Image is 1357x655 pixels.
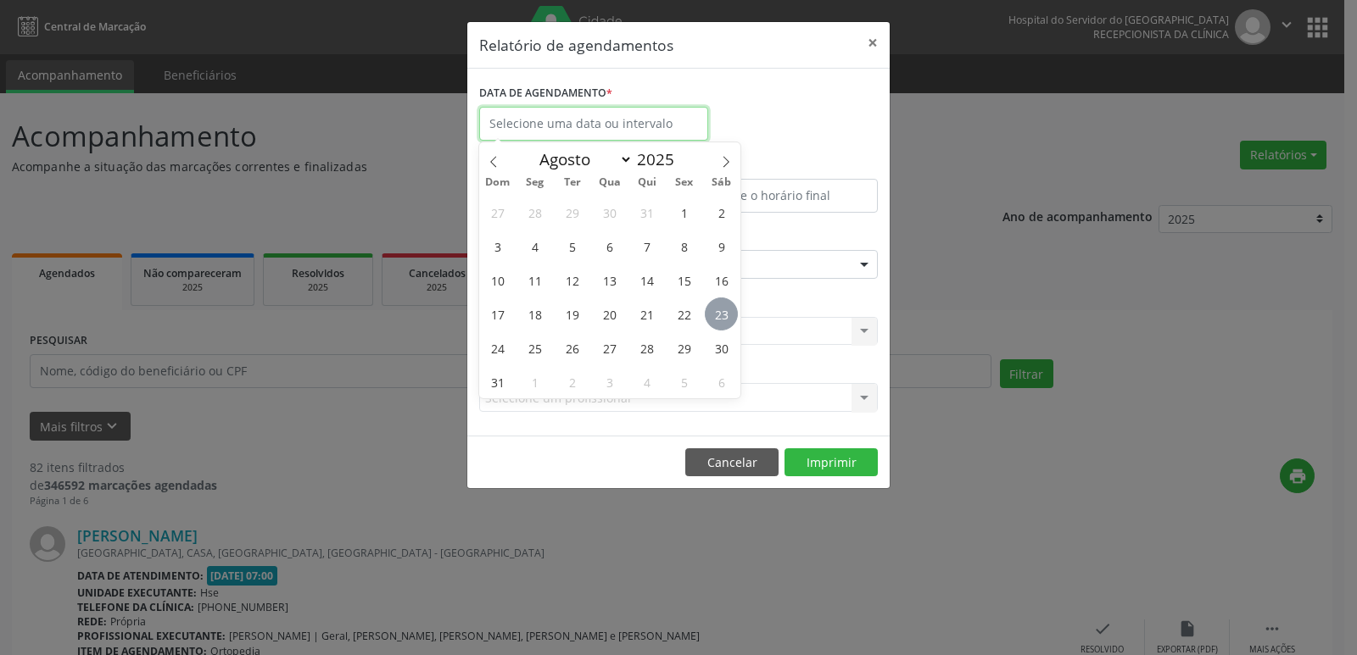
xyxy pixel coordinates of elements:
[593,230,626,263] span: Agosto 6, 2025
[667,230,701,263] span: Agosto 8, 2025
[479,107,708,141] input: Selecione uma data ou intervalo
[556,196,589,229] span: Julho 29, 2025
[479,177,517,188] span: Dom
[630,331,663,364] span: Agosto 28, 2025
[518,196,551,229] span: Julho 28, 2025
[518,297,551,330] span: Agosto 18, 2025
[481,365,514,398] span: Agosto 31, 2025
[667,196,701,229] span: Agosto 1, 2025
[554,177,591,188] span: Ter
[593,365,626,398] span: Setembro 3, 2025
[518,264,551,297] span: Agosto 11, 2025
[518,230,551,263] span: Agosto 4, 2025
[593,264,626,297] span: Agosto 13, 2025
[683,153,878,179] label: ATÉ
[705,331,738,364] span: Agosto 30, 2025
[481,264,514,297] span: Agosto 10, 2025
[593,331,626,364] span: Agosto 27, 2025
[556,230,589,263] span: Agosto 5, 2025
[705,264,738,297] span: Agosto 16, 2025
[856,22,890,64] button: Close
[556,331,589,364] span: Agosto 26, 2025
[667,264,701,297] span: Agosto 15, 2025
[683,179,878,213] input: Selecione o horário final
[705,196,738,229] span: Agosto 2, 2025
[518,331,551,364] span: Agosto 25, 2025
[479,80,612,107] label: DATA DE AGENDAMENTO
[556,264,589,297] span: Agosto 12, 2025
[685,448,779,477] button: Cancelar
[666,177,703,188] span: Sex
[630,196,663,229] span: Julho 31, 2025
[630,297,663,330] span: Agosto 21, 2025
[481,331,514,364] span: Agosto 24, 2025
[593,297,626,330] span: Agosto 20, 2025
[556,365,589,398] span: Setembro 2, 2025
[531,147,633,171] select: Month
[517,177,554,188] span: Seg
[630,365,663,398] span: Setembro 4, 2025
[630,230,663,263] span: Agosto 7, 2025
[667,297,701,330] span: Agosto 22, 2025
[667,365,701,398] span: Setembro 5, 2025
[628,177,666,188] span: Qui
[667,331,701,364] span: Agosto 29, 2025
[481,196,514,229] span: Julho 27, 2025
[593,196,626,229] span: Julho 30, 2025
[630,264,663,297] span: Agosto 14, 2025
[479,34,673,56] h5: Relatório de agendamentos
[518,365,551,398] span: Setembro 1, 2025
[785,448,878,477] button: Imprimir
[481,297,514,330] span: Agosto 17, 2025
[481,230,514,263] span: Agosto 3, 2025
[705,230,738,263] span: Agosto 9, 2025
[591,177,628,188] span: Qua
[556,297,589,330] span: Agosto 19, 2025
[705,365,738,398] span: Setembro 6, 2025
[705,297,738,330] span: Agosto 23, 2025
[633,148,689,170] input: Year
[703,177,740,188] span: Sáb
